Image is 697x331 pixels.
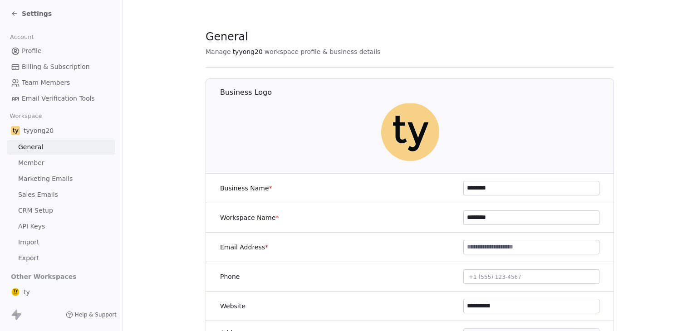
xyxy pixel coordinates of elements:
a: Email Verification Tools [7,91,115,106]
h1: Business Logo [220,88,614,97]
span: Account [6,30,38,44]
span: Workspace [6,109,46,123]
label: Email Address [220,243,268,252]
a: Marketing Emails [7,171,115,186]
span: Billing & Subscription [22,62,90,72]
label: Workspace Name [220,213,279,222]
span: Settings [22,9,52,18]
a: Team Members [7,75,115,90]
span: Import [18,238,39,247]
span: API Keys [18,222,45,231]
span: Other Workspaces [7,269,80,284]
label: Website [220,302,245,311]
img: tylink%20favicon.png [11,287,20,297]
button: +1 (555) 123-4567 [463,269,599,284]
label: Phone [220,272,240,281]
img: TY%20favicon%20transparent%20bg.png [381,103,439,161]
span: Team Members [22,78,70,88]
span: CRM Setup [18,206,53,215]
a: General [7,140,115,155]
a: Settings [11,9,52,18]
span: Manage [206,47,231,56]
label: Business Name [220,184,272,193]
span: Member [18,158,44,168]
span: Marketing Emails [18,174,73,184]
a: API Keys [7,219,115,234]
a: Profile [7,44,115,58]
span: Export [18,253,39,263]
a: Help & Support [66,311,117,318]
a: CRM Setup [7,203,115,218]
a: Export [7,251,115,266]
a: Billing & Subscription [7,59,115,74]
span: Sales Emails [18,190,58,200]
span: Profile [22,46,42,56]
a: Import [7,235,115,250]
span: General [206,30,248,44]
span: Email Verification Tools [22,94,95,103]
span: +1 (555) 123-4567 [469,274,521,280]
span: General [18,142,43,152]
span: ty [24,287,30,297]
span: workspace profile & business details [265,47,381,56]
a: Member [7,156,115,170]
span: tyyong20 [24,126,54,135]
span: tyyong20 [233,47,263,56]
span: Help & Support [75,311,117,318]
a: Sales Emails [7,187,115,202]
img: TY%20favicon%20transparent%20bg.png [11,126,20,135]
